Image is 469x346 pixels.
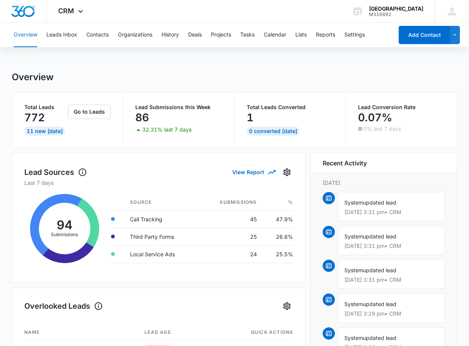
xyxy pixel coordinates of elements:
a: Go to Leads [68,108,111,115]
button: Calendar [264,23,286,47]
p: Total Leads [24,105,67,110]
button: Tasks [240,23,255,47]
h1: Overview [12,71,54,83]
p: 0.07% [358,111,392,124]
button: Contacts [86,23,109,47]
div: 11 New [DATE] [24,127,65,136]
button: Add Contact [399,26,450,44]
h1: Overlooked Leads [24,300,103,312]
p: 32.31% last 7 days [142,127,192,132]
td: Call Tracking [124,210,198,228]
span: updated lead [363,267,396,273]
th: % [263,194,293,211]
button: Settings [281,166,293,178]
span: updated lead [363,335,396,341]
span: CRM [58,7,74,15]
div: 0 Converted [DATE] [247,127,299,136]
p: 772 [24,111,45,124]
th: Source [124,194,198,211]
button: Leads Inbox [46,23,77,47]
button: Overview [14,23,37,47]
button: Deals [188,23,202,47]
button: Projects [211,23,231,47]
span: System [344,301,363,307]
td: 47.9% [263,210,293,228]
td: 24 [198,245,263,263]
td: 25.5% [263,245,293,263]
button: History [162,23,179,47]
p: [DATE] 3:31 pm • CRM [344,243,438,249]
p: Lead Submissions this Week [135,105,222,110]
button: Reports [316,23,335,47]
div: account id [369,12,423,17]
p: 0% last 7 days [363,126,401,132]
td: Third Party Forms [124,228,198,245]
div: account name [369,6,423,12]
p: Lead Conversion Rate [358,105,445,110]
span: System [344,267,363,273]
p: Total Leads Converted [247,105,333,110]
th: Submissions [198,194,263,211]
button: Lists [295,23,307,47]
td: 25 [198,228,263,245]
p: [DATE] [323,179,445,187]
p: [DATE] 3:31 pm • CRM [344,277,438,283]
span: updated lead [363,199,396,206]
p: 1 [247,111,254,124]
button: Settings [281,300,293,312]
span: System [344,199,363,206]
button: View Report [232,165,275,179]
button: Settings [344,23,365,47]
p: [DATE] 3:29 pm • CRM [344,311,438,316]
span: updated lead [363,233,396,240]
button: Go to Leads [68,105,111,119]
span: System [344,233,363,240]
td: 26.6% [263,228,293,245]
td: Local Service Ads [124,245,198,263]
span: updated lead [363,301,396,307]
p: Last 7 days [24,179,293,187]
button: Organizations [118,23,152,47]
p: 86 [135,111,149,124]
span: System [344,335,363,341]
p: [DATE] 3:31 pm • CRM [344,210,438,215]
th: Name [24,324,119,341]
th: Quick actions [196,324,293,341]
h6: Recent Activity [323,159,367,168]
th: Lead age [119,324,196,341]
td: 45 [198,210,263,228]
h1: Lead Sources [24,167,87,178]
